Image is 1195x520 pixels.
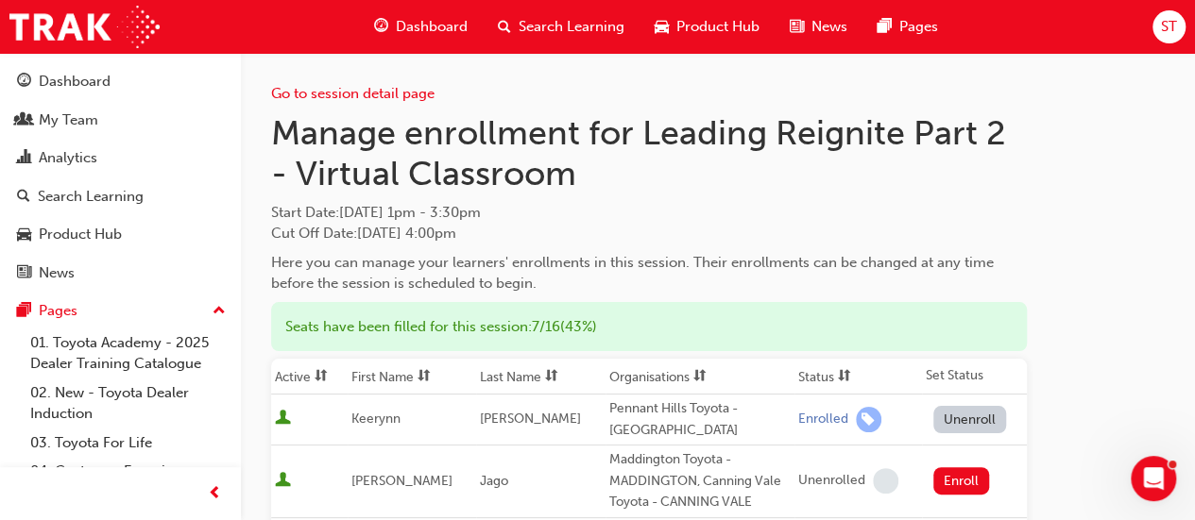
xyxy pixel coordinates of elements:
a: Search Learning [8,179,233,214]
a: pages-iconPages [862,8,953,46]
a: car-iconProduct Hub [640,8,775,46]
span: [PERSON_NAME] [480,411,581,427]
div: Product Hub [39,224,122,245]
span: learningRecordVerb_ENROLL-icon [856,407,881,432]
button: Enroll [933,467,990,495]
span: news-icon [17,265,31,282]
a: 04. Customer Experience [23,457,233,486]
div: Here you can manage your learners' enrollments in this session. Their enrollments can be changed ... [271,252,1027,294]
span: Cut Off Date : [DATE] 4:00pm [271,225,456,242]
div: Enrolled [798,411,848,428]
div: Seats have been filled for this session : 7 / 16 ( 43% ) [271,302,1027,352]
a: 03. Toyota For Life [23,428,233,458]
a: 02. New - Toyota Dealer Induction [23,378,233,428]
span: Pages [899,16,938,38]
span: sorting-icon [315,369,328,385]
iframe: Intercom live chat [1131,456,1176,501]
span: ST [1161,16,1177,38]
span: search-icon [17,189,30,206]
span: [PERSON_NAME] [351,473,452,489]
a: Analytics [8,141,233,176]
span: news-icon [790,15,804,39]
div: Pages [39,300,77,322]
div: My Team [39,109,98,131]
span: Keerynn [351,411,401,427]
span: Start Date : [271,202,1027,224]
span: [DATE] 1pm - 3:30pm [339,204,481,221]
a: news-iconNews [775,8,862,46]
a: News [8,256,233,291]
div: Unenrolled [798,472,865,490]
span: guage-icon [17,74,31,91]
span: search-icon [498,15,511,39]
span: Jago [480,473,508,489]
button: Pages [8,294,233,328]
div: Maddington Toyota - MADDINGTON, Canning Vale Toyota - CANNING VALE [609,449,791,513]
th: Toggle SortBy [476,359,605,394]
span: pages-icon [17,303,31,320]
span: chart-icon [17,150,31,167]
a: 01. Toyota Academy - 2025 Dealer Training Catalogue [23,328,233,378]
div: Dashboard [39,71,111,92]
div: News [39,262,75,284]
span: User is active [275,472,291,491]
a: search-iconSearch Learning [483,8,640,46]
span: sorting-icon [418,369,431,385]
th: Toggle SortBy [794,359,922,394]
span: Product Hub [676,16,760,38]
span: sorting-icon [545,369,558,385]
th: Toggle SortBy [348,359,476,394]
span: sorting-icon [693,369,707,385]
div: Search Learning [38,186,144,208]
span: News [811,16,847,38]
span: pages-icon [878,15,892,39]
span: guage-icon [374,15,388,39]
div: Analytics [39,147,97,169]
span: User is active [275,410,291,428]
a: My Team [8,103,233,138]
span: Dashboard [396,16,468,38]
span: car-icon [655,15,669,39]
th: Toggle SortBy [271,359,348,394]
span: people-icon [17,112,31,129]
span: up-icon [213,299,226,324]
span: Search Learning [519,16,624,38]
a: Dashboard [8,64,233,99]
th: Set Status [922,359,1027,394]
a: Go to session detail page [271,85,435,102]
span: car-icon [17,226,31,243]
a: Product Hub [8,217,233,252]
button: DashboardMy TeamAnalyticsSearch LearningProduct HubNews [8,60,233,294]
a: guage-iconDashboard [359,8,483,46]
button: Unenroll [933,406,1007,433]
span: prev-icon [208,482,222,506]
h1: Manage enrollment for Leading Reignite Part 2 - Virtual Classroom [271,112,1027,194]
button: ST [1152,10,1186,43]
th: Toggle SortBy [606,359,794,394]
div: Pennant Hills Toyota - [GEOGRAPHIC_DATA] [609,398,791,441]
img: Trak [9,6,160,48]
span: sorting-icon [838,369,851,385]
span: learningRecordVerb_NONE-icon [873,468,898,494]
